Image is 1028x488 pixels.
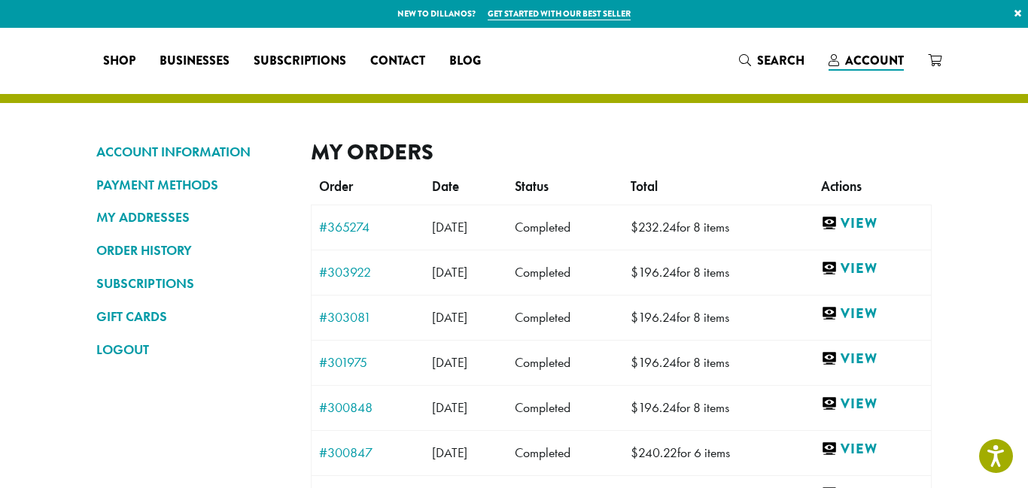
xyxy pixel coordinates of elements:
[91,49,148,73] a: Shop
[623,205,814,250] td: for 8 items
[631,399,677,416] span: 196.24
[160,52,230,71] span: Businesses
[631,354,638,371] span: $
[631,444,677,461] span: 240.22
[507,385,623,430] td: Completed
[631,219,677,235] span: 232.24
[631,309,677,326] span: 196.24
[821,259,923,278] a: View
[103,52,135,71] span: Shop
[623,385,814,430] td: for 8 items
[319,178,353,195] span: Order
[319,356,417,369] a: #301975
[319,220,417,234] a: #365274
[821,305,923,323] a: View
[96,304,288,329] a: GIFT CARDS
[311,139,932,165] h2: My Orders
[821,350,923,368] a: View
[631,444,638,461] span: $
[507,295,623,340] td: Completed
[370,52,425,71] span: Contact
[821,395,923,414] a: View
[757,52,804,69] span: Search
[96,205,288,230] a: MY ADDRESSES
[631,264,677,280] span: 196.24
[96,271,288,296] a: SUBSCRIPTIONS
[254,52,346,71] span: Subscriptions
[623,295,814,340] td: for 8 items
[631,264,638,280] span: $
[449,52,481,71] span: Blog
[515,178,549,195] span: Status
[432,178,459,195] span: Date
[488,8,631,20] a: Get started with our best seller
[507,250,623,295] td: Completed
[507,205,623,250] td: Completed
[96,337,288,362] a: LOGOUT
[507,340,623,385] td: Completed
[821,440,923,459] a: View
[631,399,638,416] span: $
[319,446,417,459] a: #300847
[96,139,288,165] a: ACCOUNT INFORMATION
[623,340,814,385] td: for 8 items
[727,48,817,73] a: Search
[319,311,417,324] a: #303081
[96,238,288,263] a: ORDER HISTORY
[432,219,467,235] span: [DATE]
[319,401,417,414] a: #300848
[631,309,638,326] span: $
[631,219,638,235] span: $
[845,52,904,69] span: Account
[821,214,923,233] a: View
[432,399,467,416] span: [DATE]
[432,444,467,461] span: [DATE]
[319,265,417,279] a: #303922
[432,264,467,280] span: [DATE]
[432,309,467,326] span: [DATE]
[623,250,814,295] td: for 8 items
[821,178,862,195] span: Actions
[432,354,467,371] span: [DATE]
[631,178,658,195] span: Total
[623,430,814,475] td: for 6 items
[507,430,623,475] td: Completed
[96,172,288,198] a: PAYMENT METHODS
[631,354,677,371] span: 196.24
